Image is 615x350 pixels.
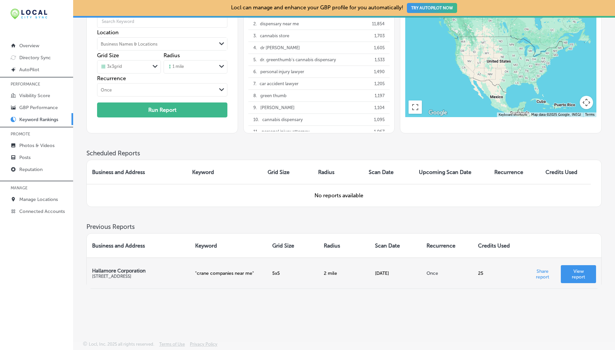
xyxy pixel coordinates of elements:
[86,223,602,231] h3: Previous Reports
[19,155,31,160] p: Posts
[19,143,55,148] p: Photos & Videos
[19,55,51,61] p: Directory Sync
[253,126,258,137] p: 11 .
[253,78,256,89] p: 7 .
[262,126,309,137] p: personal injury attorney
[566,268,591,280] p: View report
[101,42,158,47] div: Business Names & Locations
[260,54,336,66] p: dr. greenthumb's cannabis dispensary
[374,78,385,89] p: 1,205
[260,78,299,89] p: car accident lawyer
[260,90,287,101] p: green thumb
[374,114,385,125] p: 1,095
[407,3,457,13] button: TRY AUTOPILOT NOW
[427,108,449,117] a: Open this area in Google Maps (opens a new window)
[97,29,227,36] label: Location
[253,18,257,30] p: 2 .
[260,66,304,78] p: personal injury lawyer
[86,149,602,157] h3: Scheduled Reports
[101,87,112,92] div: Once
[97,102,227,117] button: Run Report
[427,108,449,117] img: Google
[253,66,257,78] p: 6 .
[87,160,187,184] th: Business and Address
[374,102,385,113] p: 1,104
[260,18,299,30] p: dispensary near me
[267,258,318,288] td: 5 x 5
[414,160,489,184] th: Upcoming Scan Date
[262,160,312,184] th: Grid Size
[313,160,363,184] th: Radius
[19,117,58,122] p: Keyword Rankings
[374,30,385,42] p: 1,703
[374,42,385,54] p: 1,605
[19,67,39,73] p: AutoPilot
[489,160,540,184] th: Recurrence
[561,265,596,283] a: View report
[97,52,119,59] label: Grid Size
[260,42,300,54] p: dr [PERSON_NAME]
[19,197,58,202] p: Manage Locations
[164,52,180,59] label: Radius
[92,268,184,274] p: Hallamore Corporation
[370,234,421,258] th: Scan Date
[190,342,217,350] a: Privacy Policy
[427,270,467,276] p: Once
[19,93,50,98] p: Visibility Score
[101,64,122,70] div: 3 x 3 grid
[87,184,591,207] td: No reports available
[375,54,385,66] p: 1,533
[187,160,262,184] th: Keyword
[253,114,259,125] p: 10 .
[19,167,43,172] p: Reputation
[195,270,262,276] p: " crane companies near me "
[374,66,385,78] p: 1,490
[318,234,370,258] th: Radius
[253,90,257,101] p: 8 .
[585,113,594,117] a: Terms (opens in new tab)
[19,43,39,49] p: Overview
[167,64,184,70] div: 1 mile
[372,18,385,30] p: 11,854
[473,234,524,258] th: Credits Used
[19,105,58,110] p: GBP Performance
[540,160,591,184] th: Credits Used
[253,30,257,42] p: 3 .
[260,102,295,113] p: [PERSON_NAME]
[363,160,414,184] th: Scan Date
[262,114,303,125] p: cannabis dispensary
[499,112,527,117] button: Keyboard shortcuts
[253,42,257,54] p: 4 .
[318,258,370,288] td: 2 mile
[87,234,190,258] th: Business and Address
[97,75,227,82] label: Recurrence
[267,234,318,258] th: Grid Size
[370,258,421,288] td: [DATE]
[89,342,154,347] p: Locl, Inc. 2025 all rights reserved.
[92,274,184,279] p: [STREET_ADDRESS]
[473,258,524,288] td: 25
[11,9,47,19] img: 12321ecb-abad-46dd-be7f-2600e8d3409flocal-city-sync-logo-rectangle.png
[375,90,385,101] p: 1,197
[531,113,581,117] span: Map data ©2025 Google, INEGI
[159,342,185,350] a: Terms of Use
[97,12,227,31] input: Search Keyword
[260,30,289,42] p: cannabis store
[19,209,65,214] p: Connected Accounts
[530,266,556,280] p: Share report
[253,102,257,113] p: 9 .
[580,96,593,109] button: Map camera controls
[374,126,385,137] p: 1,067
[190,234,267,258] th: Keyword
[409,100,422,114] button: Toggle fullscreen view
[421,234,473,258] th: Recurrence
[253,54,257,66] p: 5 .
